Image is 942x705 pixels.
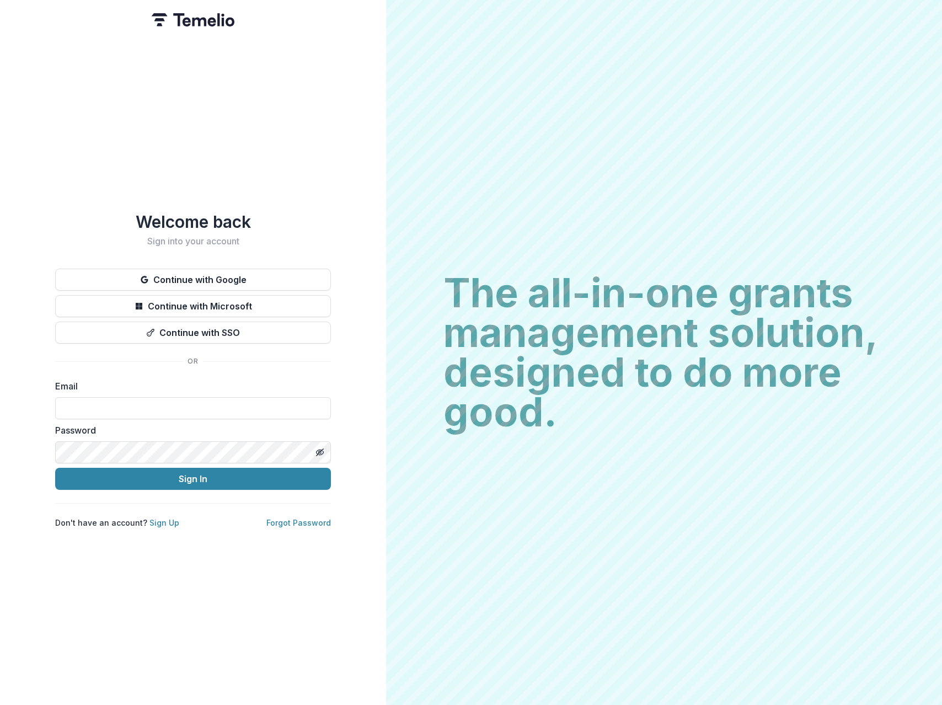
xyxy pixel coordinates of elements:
button: Continue with SSO [55,322,331,344]
h1: Welcome back [55,212,331,232]
h2: Sign into your account [55,236,331,247]
button: Continue with Google [55,269,331,291]
button: Continue with Microsoft [55,295,331,317]
a: Sign Up [149,518,179,527]
label: Password [55,424,324,437]
a: Forgot Password [266,518,331,527]
button: Toggle password visibility [311,444,329,461]
p: Don't have an account? [55,517,179,528]
img: Temelio [152,13,234,26]
label: Email [55,380,324,393]
button: Sign In [55,468,331,490]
